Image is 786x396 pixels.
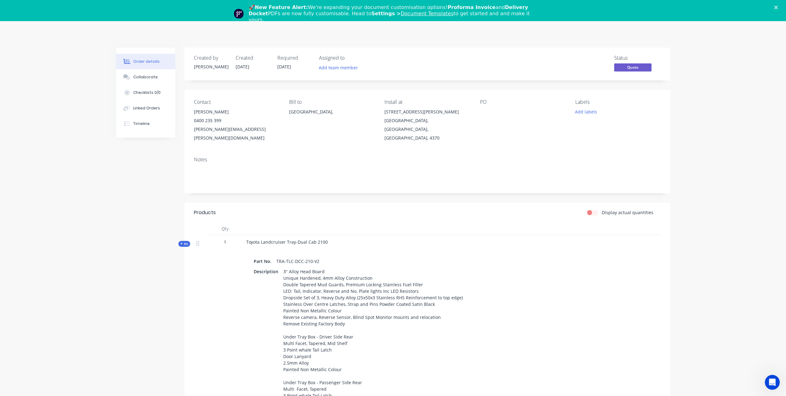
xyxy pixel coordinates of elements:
[194,157,661,163] div: Notes
[194,63,228,70] div: [PERSON_NAME]
[194,99,279,105] div: Contact
[572,108,600,116] button: Add labels
[614,63,652,71] span: Quote
[194,125,279,142] div: [PERSON_NAME][EMAIL_ADDRESS][PERSON_NAME][DOMAIN_NAME]
[277,64,291,70] span: [DATE]
[194,209,216,216] div: Products
[133,121,150,127] div: Timeline
[277,55,312,61] div: Required
[765,375,780,390] iframe: Intercom live chat
[319,55,381,61] div: Assigned to
[274,257,322,266] div: TRA-TLC-DCC-210-V2
[116,69,175,85] button: Collaborate
[254,267,281,276] div: Description
[206,223,244,235] div: Qty
[234,9,244,19] img: Profile image for Team
[319,63,361,72] button: Add team member
[480,99,565,105] div: PO
[371,11,454,16] b: Settings >
[315,63,361,72] button: Add team member
[289,99,374,105] div: Bill to
[401,11,453,16] a: Document Templates
[448,4,496,10] b: Proforma Invoice
[289,108,374,127] div: [GEOGRAPHIC_DATA],
[194,108,279,116] div: [PERSON_NAME]
[249,4,528,16] b: Delivery Docket
[116,54,175,69] button: Order details
[384,108,470,142] div: [STREET_ADDRESS][PERSON_NAME][GEOGRAPHIC_DATA], [GEOGRAPHIC_DATA], [GEOGRAPHIC_DATA], 4370
[116,116,175,131] button: Timeline
[178,241,190,247] div: Kit
[246,239,328,245] span: Toyota Landcruiser Tray-Dual Cab 2100
[384,99,470,105] div: Install at
[133,74,158,80] div: Collaborate
[194,55,228,61] div: Created by
[254,257,274,266] div: Part No.
[384,108,470,116] div: [STREET_ADDRESS][PERSON_NAME]
[194,108,279,142] div: [PERSON_NAME]0400 235 399[PERSON_NAME][EMAIL_ADDRESS][PERSON_NAME][DOMAIN_NAME]
[116,100,175,116] button: Linked Orders
[774,6,780,9] div: Close
[575,99,661,105] div: Labels
[236,55,270,61] div: Created
[194,116,279,125] div: 0400 235 399
[133,90,161,95] div: Checklists 0/0
[224,239,226,245] span: 1
[614,63,652,73] button: Quote
[614,55,661,61] div: Status
[116,85,175,100] button: Checklists 0/0
[133,59,160,64] div: Order details
[255,4,308,10] b: New Feature Alert:
[249,4,543,23] div: 🚀 We're expanding your document customisation options! and PDFs are now fully customisable. Head ...
[133,105,160,111] div: Linked Orders
[180,242,188,246] span: Kit
[236,64,249,70] span: [DATE]
[289,108,374,116] div: [GEOGRAPHIC_DATA],
[384,116,470,142] div: [GEOGRAPHIC_DATA], [GEOGRAPHIC_DATA], [GEOGRAPHIC_DATA], 4370
[602,209,653,216] label: Display actual quantities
